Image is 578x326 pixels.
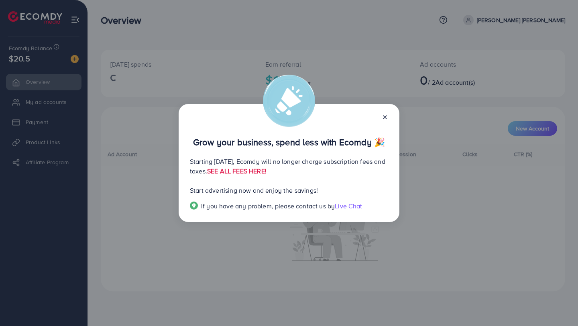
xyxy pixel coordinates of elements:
a: SEE ALL FEES HERE! [207,167,267,175]
img: alert [263,75,315,127]
p: Starting [DATE], Ecomdy will no longer charge subscription fees and taxes. [190,157,388,176]
p: Start advertising now and enjoy the savings! [190,185,388,195]
span: Live Chat [335,202,362,210]
img: Popup guide [190,202,198,210]
span: If you have any problem, please contact us by [201,202,335,210]
p: Grow your business, spend less with Ecomdy 🎉 [190,137,388,147]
